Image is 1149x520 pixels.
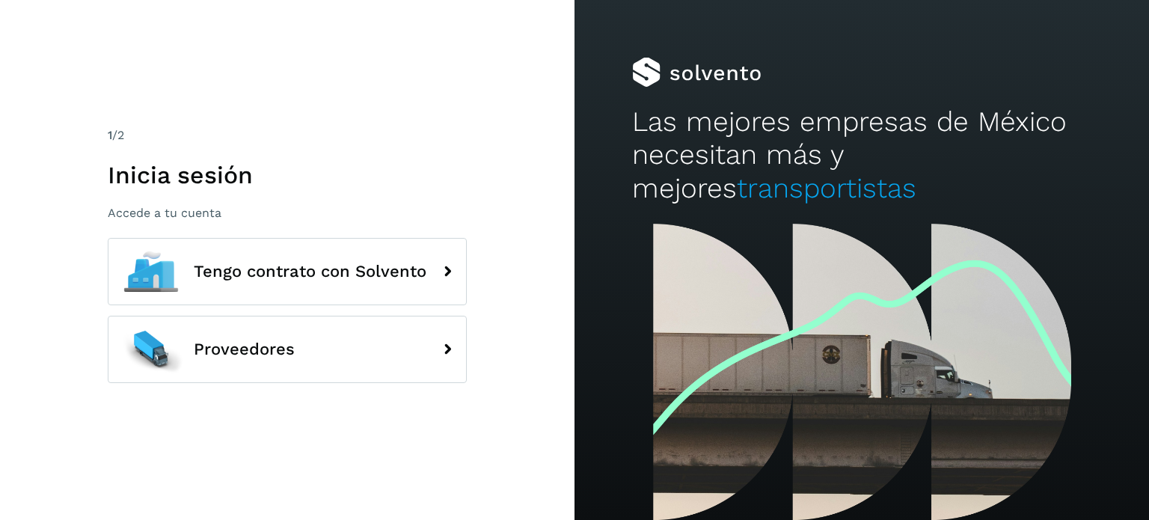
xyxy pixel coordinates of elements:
[108,238,467,305] button: Tengo contrato con Solvento
[737,172,916,204] span: transportistas
[632,105,1091,205] h2: Las mejores empresas de México necesitan más y mejores
[108,206,467,220] p: Accede a tu cuenta
[108,126,467,144] div: /2
[194,263,426,281] span: Tengo contrato con Solvento
[108,161,467,189] h1: Inicia sesión
[108,316,467,383] button: Proveedores
[194,340,295,358] span: Proveedores
[108,128,112,142] span: 1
